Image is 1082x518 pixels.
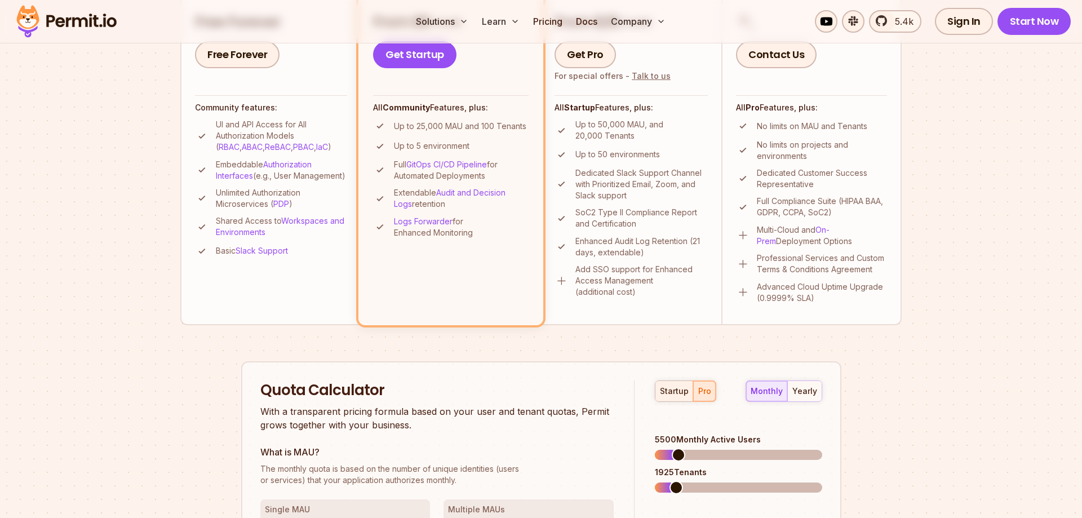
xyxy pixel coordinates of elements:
a: Audit and Decision Logs [394,188,505,209]
p: Advanced Cloud Uptime Upgrade (0.9999% SLA) [757,281,887,304]
span: The monthly quota is based on the number of unique identities (users [260,463,614,475]
a: Sign In [935,8,993,35]
a: Get Startup [373,41,456,68]
a: On-Prem [757,225,830,246]
div: 1925 Tenants [655,467,822,478]
h2: Quota Calculator [260,380,614,401]
a: Slack Support [236,246,288,255]
a: ReBAC [265,142,291,152]
div: yearly [792,386,817,397]
p: Shared Access to [216,215,347,238]
p: Professional Services and Custom Terms & Conditions Agreement [757,253,887,275]
a: PBAC [293,142,314,152]
p: Enhanced Audit Log Retention (21 days, extendable) [575,236,708,258]
h3: Single MAU [265,504,426,515]
a: PDP [273,199,289,209]
p: Add SSO support for Enhanced Access Management (additional cost) [575,264,708,298]
div: 5500 Monthly Active Users [655,434,822,445]
h3: Multiple MAUs [448,504,609,515]
p: Up to 25,000 MAU and 100 Tenants [394,121,526,132]
p: No limits on MAU and Tenants [757,121,867,132]
p: With a transparent pricing formula based on your user and tenant quotas, Permit grows together wi... [260,405,614,432]
p: Multi-Cloud and Deployment Options [757,224,887,247]
p: Up to 5 environment [394,140,469,152]
p: UI and API Access for All Authorization Models ( , , , , ) [216,119,347,153]
p: Dedicated Customer Success Representative [757,167,887,190]
span: 5.4k [888,15,914,28]
p: Up to 50 environments [575,149,660,160]
a: Logs Forwarder [394,216,453,226]
div: startup [660,386,689,397]
p: Full Compliance Suite (HIPAA BAA, GDPR, CCPA, SoC2) [757,196,887,218]
h4: All Features, plus: [736,102,887,113]
p: or services) that your application authorizes monthly. [260,463,614,486]
p: No limits on projects and environments [757,139,887,162]
h4: Community features: [195,102,347,113]
p: Unlimited Authorization Microservices ( ) [216,187,347,210]
strong: Pro [746,103,760,112]
a: Get Pro [555,41,616,68]
a: RBAC [219,142,240,152]
button: Learn [477,10,524,33]
a: Docs [571,10,602,33]
button: Company [606,10,670,33]
a: ABAC [242,142,263,152]
p: for Enhanced Monitoring [394,216,529,238]
a: IaC [316,142,328,152]
a: GitOps CI/CD Pipeline [406,160,487,169]
p: Full for Automated Deployments [394,159,529,181]
h3: What is MAU? [260,445,614,459]
p: Up to 50,000 MAU, and 20,000 Tenants [575,119,708,141]
h4: All Features, plus: [373,102,529,113]
img: Permit logo [11,2,122,41]
a: Free Forever [195,41,280,68]
p: Extendable retention [394,187,529,210]
strong: Startup [564,103,595,112]
p: SoC2 Type II Compliance Report and Certification [575,207,708,229]
p: Dedicated Slack Support Channel with Prioritized Email, Zoom, and Slack support [575,167,708,201]
strong: Community [383,103,430,112]
a: 5.4k [869,10,921,33]
button: Solutions [411,10,473,33]
a: Authorization Interfaces [216,160,312,180]
a: Start Now [997,8,1071,35]
h4: All Features, plus: [555,102,708,113]
p: Embeddable (e.g., User Management) [216,159,347,181]
p: Basic [216,245,288,256]
a: Talk to us [632,71,671,81]
a: Contact Us [736,41,817,68]
a: Pricing [529,10,567,33]
div: For special offers - [555,70,671,82]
